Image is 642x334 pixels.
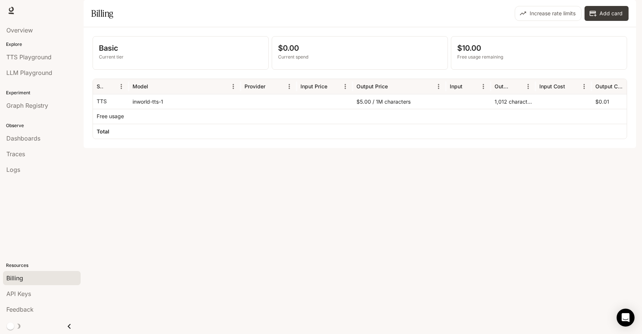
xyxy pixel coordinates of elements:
button: Add card [585,6,629,21]
button: Menu [116,81,127,92]
p: $0.00 [278,42,442,54]
div: Service [97,83,104,89]
div: Input Cost [539,83,565,89]
button: Menu [478,81,489,92]
div: Provider [244,83,265,89]
div: Output Cost [595,83,623,89]
div: Input Price [300,83,327,89]
p: $10.00 [457,42,621,54]
button: Sort [149,81,160,92]
button: Menu [579,81,590,92]
button: Sort [463,81,474,92]
h6: Total [97,128,109,135]
button: Menu [433,81,444,92]
h1: Billing [91,6,113,21]
button: Sort [511,81,523,92]
button: Menu [523,81,534,92]
p: Current spend [278,54,442,60]
p: Free usage remaining [457,54,621,60]
div: Model [133,83,148,89]
div: Output [495,83,511,89]
button: Increase rate limits [515,6,582,21]
div: inworld-tts-1 [129,94,241,109]
button: Menu [228,81,239,92]
div: Open Intercom Messenger [617,309,635,327]
p: Free usage [97,113,124,120]
div: $5.00 / 1M characters [353,94,446,109]
p: TTS [97,98,107,105]
button: Sort [623,81,635,92]
button: Menu [340,81,351,92]
button: Sort [566,81,577,92]
button: Sort [328,81,339,92]
button: Sort [266,81,277,92]
p: Current tier [99,54,262,60]
button: Sort [105,81,116,92]
div: Input [450,83,462,89]
p: Basic [99,42,262,54]
div: 1,012 characters [491,94,536,109]
button: Sort [389,81,400,92]
button: Menu [284,81,295,92]
div: Output Price [356,83,388,89]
